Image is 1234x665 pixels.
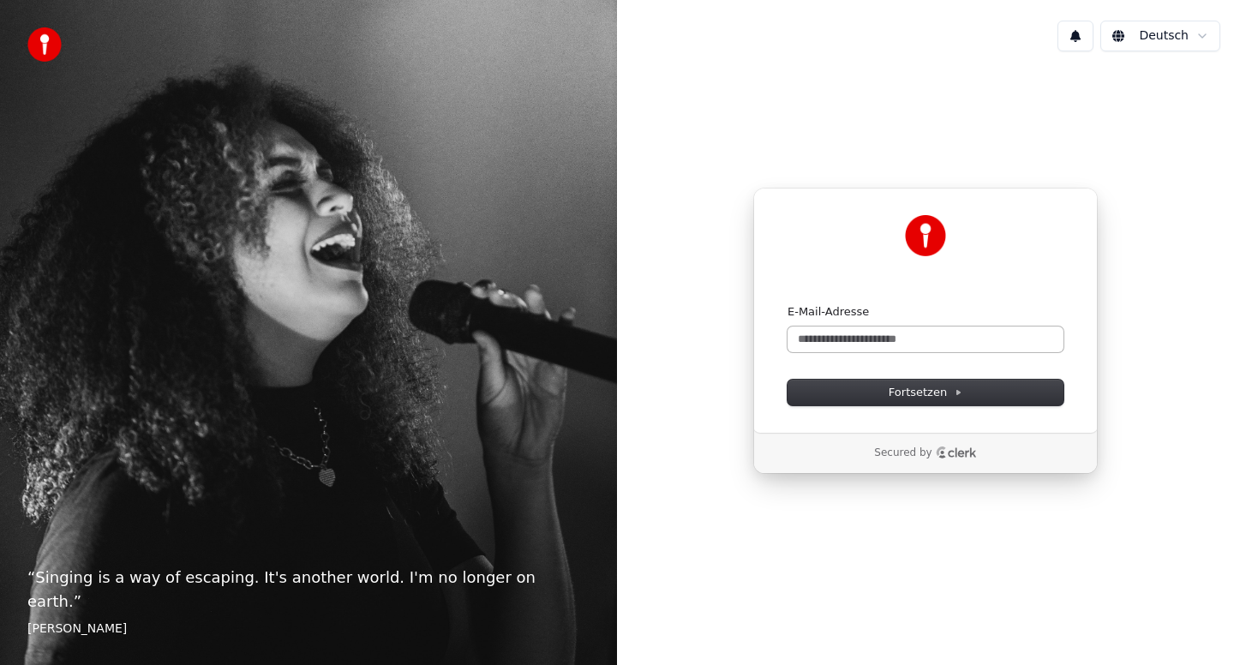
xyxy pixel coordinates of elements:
[788,380,1063,405] button: Fortsetzen
[874,446,931,460] p: Secured by
[27,566,590,614] p: “ Singing is a way of escaping. It's another world. I'm no longer on earth. ”
[889,385,962,400] span: Fortsetzen
[788,304,869,320] label: E-Mail-Adresse
[905,215,946,256] img: Youka
[27,27,62,62] img: youka
[27,620,590,638] footer: [PERSON_NAME]
[936,446,977,458] a: Clerk logo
